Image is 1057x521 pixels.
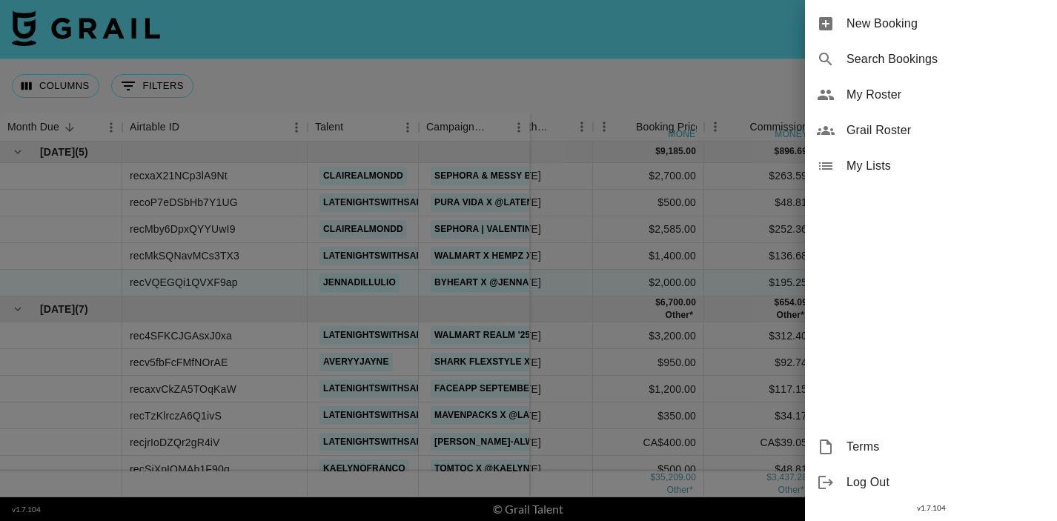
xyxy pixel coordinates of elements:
[805,113,1057,148] div: Grail Roster
[805,500,1057,516] div: v 1.7.104
[805,77,1057,113] div: My Roster
[846,157,1045,175] span: My Lists
[805,6,1057,42] div: New Booking
[805,148,1057,184] div: My Lists
[846,438,1045,456] span: Terms
[805,465,1057,500] div: Log Out
[805,429,1057,465] div: Terms
[805,42,1057,77] div: Search Bookings
[846,86,1045,104] span: My Roster
[846,50,1045,68] span: Search Bookings
[846,122,1045,139] span: Grail Roster
[846,15,1045,33] span: New Booking
[846,474,1045,491] span: Log Out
